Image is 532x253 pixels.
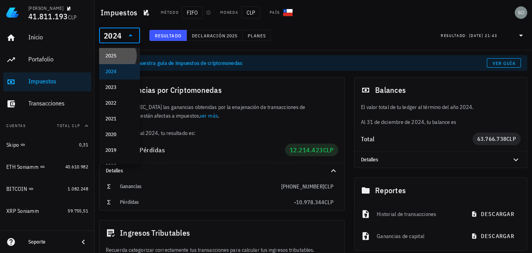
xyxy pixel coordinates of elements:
[243,30,271,41] button: Planes
[105,68,134,75] div: 2024
[121,59,487,67] div: Revisa nuestra guía de impuestos de criptomonedas
[28,11,68,22] span: 41.811.193
[105,53,134,59] div: 2025
[28,33,88,41] div: Inicio
[473,211,514,218] span: descargar
[68,208,88,214] span: 59.755,51
[290,146,323,154] span: 12.214.423
[3,135,91,154] a: Skipo 0,31
[323,146,334,154] span: CLP
[101,6,140,19] h1: Impuestos
[105,116,134,122] div: 2021
[106,168,319,174] div: Detalles
[6,186,27,192] div: BITCOIN
[6,208,39,214] div: XRP Soniamm
[3,50,91,69] a: Portafolio
[3,94,91,113] a: Transacciones
[105,163,134,169] div: 2018
[355,152,527,168] div: Detalles
[294,199,324,206] span: -10.978.344
[99,163,344,179] div: Detalles
[355,78,527,103] div: Balances
[3,116,91,135] button: CuentasTotal CLP
[68,230,88,236] span: 56.910,02
[3,201,91,220] a: XRP Soniamm 59.755,51
[105,100,134,106] div: 2022
[241,6,260,19] span: CLP
[361,103,521,111] p: El valor total de tu ledger al término del año 2024.
[68,186,88,192] span: 1.082.248
[105,147,134,153] div: 2019
[79,142,88,148] span: 0,31
[6,164,39,170] div: ETH Soniamm
[469,32,497,40] div: [DATE] 21:43
[120,183,281,190] div: Ganancias
[506,135,516,142] span: CLP
[324,199,333,206] span: CLP
[3,179,91,198] a: BITCOIN 1.082.248
[441,30,469,41] div: Resultado:
[324,183,333,190] span: CLP
[105,84,134,90] div: 2023
[200,112,218,119] a: ver más
[28,5,63,11] div: [PERSON_NAME]
[104,32,121,40] div: 2024
[226,33,237,39] span: 2025
[361,157,502,163] div: Detalles
[65,164,88,170] span: 40.610.982
[220,9,238,16] div: Moneda
[281,183,324,190] span: [PHONE_NUMBER]
[3,223,91,242] a: XRP mamá 56.910,02
[120,199,294,205] div: Pérdidas
[161,9,179,16] div: Método
[355,178,527,203] div: Reportes
[68,14,77,21] span: CLP
[105,131,134,138] div: 2020
[182,6,203,19] span: FIFO
[487,58,521,68] a: Ver guía
[436,28,530,43] div: Resultado:[DATE] 21:43
[283,8,293,17] div: CL-icon
[28,55,88,63] div: Portafolio
[28,100,88,107] div: Transacciones
[270,9,280,16] div: País
[57,123,80,128] span: Total CLP
[515,6,527,19] div: avatar
[3,157,91,176] a: ETH Soniamm 40.610.982
[3,72,91,91] a: Impuestos
[6,6,19,19] img: LedgiFi
[355,103,527,126] div: Al 31 de diciembre de 2024, tu balance es
[187,30,243,41] button: Declaración 2025
[377,205,460,223] div: Historial de transacciones
[466,229,521,243] button: descargar
[247,33,266,39] span: Planes
[466,207,521,221] button: descargar
[28,78,88,85] div: Impuestos
[6,142,19,148] div: Skipo
[473,233,514,240] span: descargar
[28,239,72,245] div: Soporte
[492,60,516,66] span: Ver guía
[361,136,473,142] div: Total
[6,230,32,236] div: XRP mamá
[377,227,460,245] div: Ganancias de capital
[477,135,507,142] span: 63.766.738
[99,78,344,103] div: Ganancias por Criptomonedas
[3,28,91,47] a: Inicio
[99,28,140,43] div: 2024
[99,103,344,137] div: En [GEOGRAPHIC_DATA] las ganancias obtenidas por la enajenación de transacciones de criptomonedas...
[99,220,344,246] div: Ingresos Tributables
[155,33,182,39] span: Resultado
[149,30,187,41] button: Resultado
[191,33,226,39] span: Declaración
